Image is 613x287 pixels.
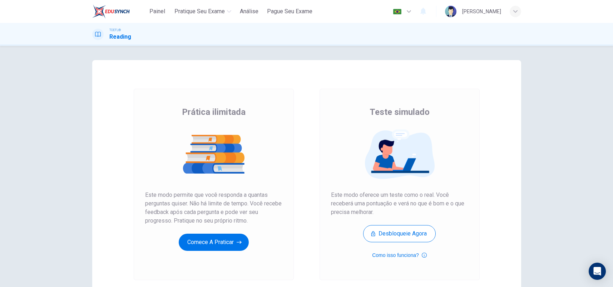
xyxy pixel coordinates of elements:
button: Comece a praticar [179,234,249,251]
img: pt [393,9,402,14]
div: [PERSON_NAME] [462,7,501,16]
button: Desbloqueie agora [363,225,436,242]
span: Este modo oferece um teste como o real. Você receberá uma pontuação e verá no que é bom e o que p... [331,191,468,217]
span: Prática ilimitada [182,106,246,118]
div: Open Intercom Messenger [589,263,606,280]
button: Análise [237,5,261,18]
span: Painel [149,7,165,16]
img: EduSynch logo [92,4,130,19]
button: Como isso funciona? [372,251,427,259]
img: Profile picture [445,6,456,17]
button: Pague Seu Exame [264,5,315,18]
button: Pratique seu exame [172,5,234,18]
span: TOEFL® [109,28,121,33]
button: Painel [146,5,169,18]
span: Pratique seu exame [174,7,225,16]
h1: Reading [109,33,131,41]
span: Pague Seu Exame [267,7,312,16]
a: EduSynch logo [92,4,146,19]
span: Análise [240,7,258,16]
span: Este modo permite que você responda a quantas perguntas quiser. Não há limite de tempo. Você rece... [145,191,282,225]
span: Teste simulado [370,106,430,118]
